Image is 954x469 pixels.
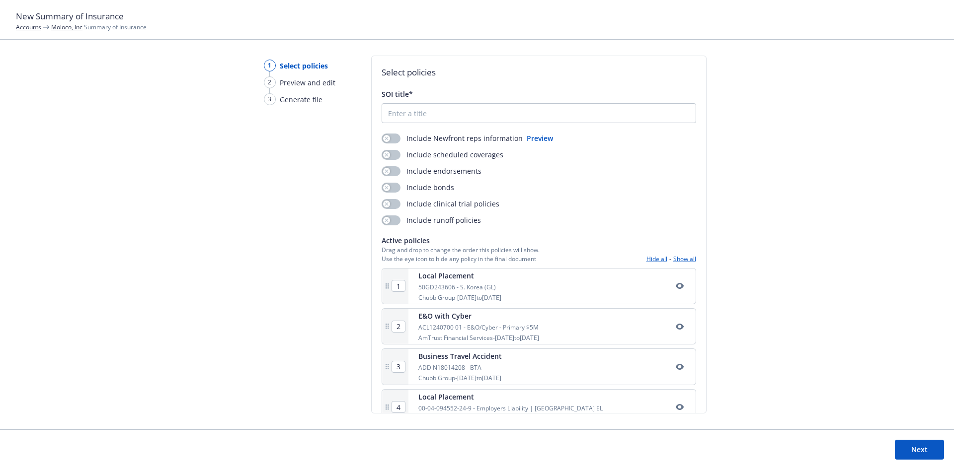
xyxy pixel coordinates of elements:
[51,23,82,31] a: Moloco, Inc
[418,270,501,281] div: Local Placement
[280,94,322,105] span: Generate file
[382,182,454,193] div: Include bonds
[418,404,603,412] div: 00-04-094552-24-9 - Employers Liability | [GEOGRAPHIC_DATA] EL
[382,66,696,79] h2: Select policies
[51,23,147,31] span: Summary of Insurance
[646,255,667,263] button: Hide all
[264,60,276,71] div: 1
[382,215,481,225] div: Include runoff policies
[280,61,328,71] span: Select policies
[382,246,540,263] span: Drag and drop to change the order this policies will show. Use the eye icon to hide any policy in...
[382,389,696,425] div: Local Placement00-04-094552-24-9 - Employers Liability | [GEOGRAPHIC_DATA] ELMenorah Mivtachim Ho...
[382,348,696,385] div: Business Travel AccidentADD N18014208 - BTAChubb Group-[DATE]to[DATE]
[418,363,502,372] div: ADD N18014208 - BTA
[16,23,41,31] a: Accounts
[418,351,502,361] div: Business Travel Accident
[382,149,503,160] div: Include scheduled coverages
[382,133,523,143] div: Include Newfront reps information
[646,255,696,263] div: -
[382,235,540,246] span: Active policies
[418,311,539,321] div: E&O with Cyber
[382,268,696,304] div: Local Placement50GD243606 - S. Korea (GL)Chubb Group-[DATE]to[DATE]
[673,255,696,263] button: Show all
[382,199,499,209] div: Include clinical trial policies
[418,293,501,302] div: Chubb Group - [DATE] to [DATE]
[280,77,335,88] span: Preview and edit
[264,93,276,105] div: 3
[418,323,539,332] div: ACL1240700 01 - E&O/Cyber - Primary $5M
[418,334,539,342] div: AmTrust Financial Services - [DATE] to [DATE]
[418,374,502,382] div: Chubb Group - [DATE] to [DATE]
[418,392,603,402] div: Local Placement
[16,10,938,23] h1: New Summary of Insurance
[264,76,276,88] div: 2
[382,89,413,99] span: SOI title*
[382,308,696,344] div: E&O with CyberACL1240700 01 - E&O/Cyber - Primary $5MAmTrust Financial Services-[DATE]to[DATE]
[895,440,944,460] button: Next
[382,104,696,123] input: Enter a title
[382,166,481,176] div: Include endorsements
[527,133,553,143] button: Preview
[418,283,501,291] div: 50GD243606 - S. Korea (GL)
